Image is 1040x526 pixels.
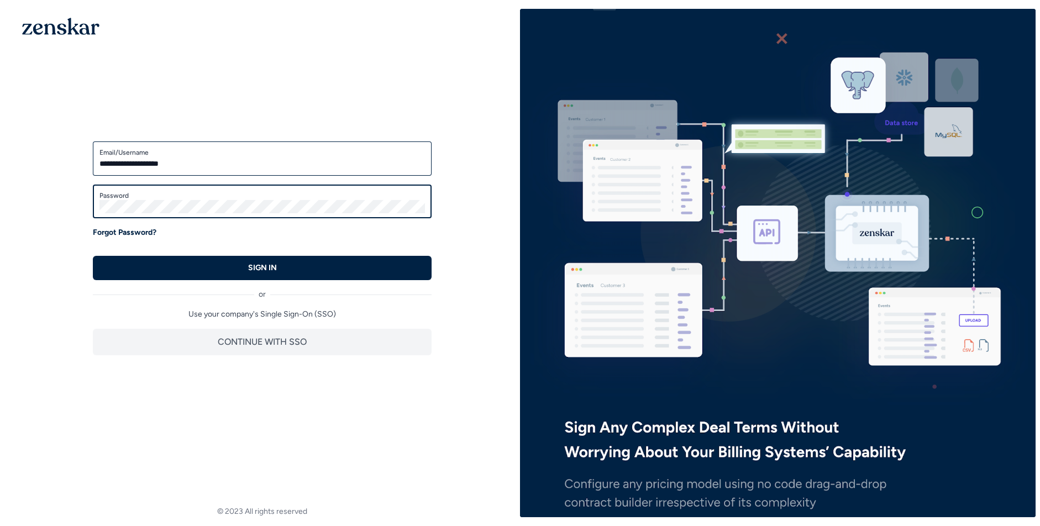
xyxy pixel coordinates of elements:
button: SIGN IN [93,256,432,280]
div: or [93,280,432,300]
footer: © 2023 All rights reserved [4,506,520,517]
img: 1OGAJ2xQqyY4LXKgY66KYq0eOWRCkrZdAb3gUhuVAqdWPZE9SRJmCz+oDMSn4zDLXe31Ii730ItAGKgCKgCCgCikA4Av8PJUP... [22,18,99,35]
label: Password [99,191,425,200]
label: Email/Username [99,148,425,157]
a: Forgot Password? [93,227,156,238]
p: SIGN IN [248,262,277,273]
p: Use your company's Single Sign-On (SSO) [93,309,432,320]
button: CONTINUE WITH SSO [93,329,432,355]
